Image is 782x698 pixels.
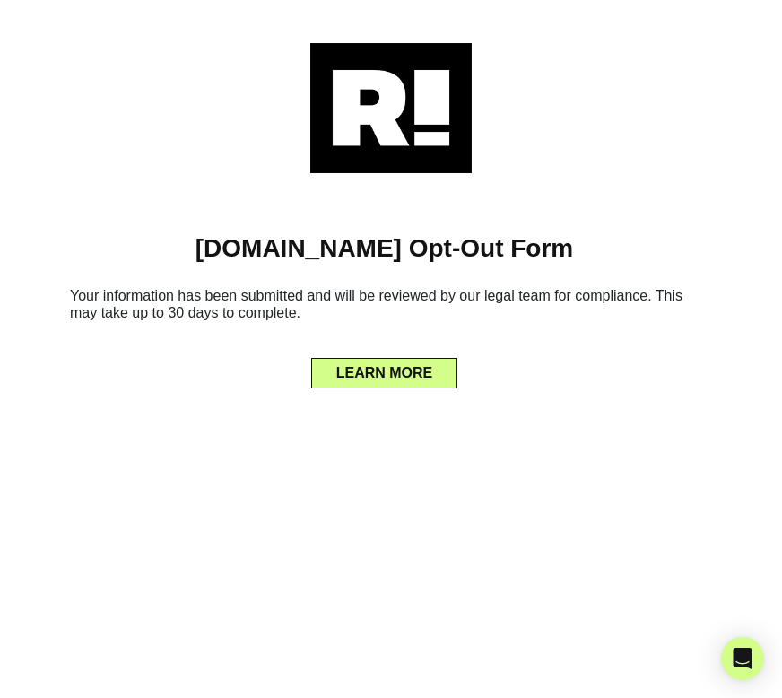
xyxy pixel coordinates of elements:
[311,361,458,375] a: LEARN MORE
[310,43,472,173] img: Retention.com
[721,637,764,680] div: Open Intercom Messenger
[27,280,742,336] h6: Your information has been submitted and will be reviewed by our legal team for compliance. This m...
[27,233,742,264] h1: [DOMAIN_NAME] Opt-Out Form
[311,358,458,388] button: LEARN MORE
